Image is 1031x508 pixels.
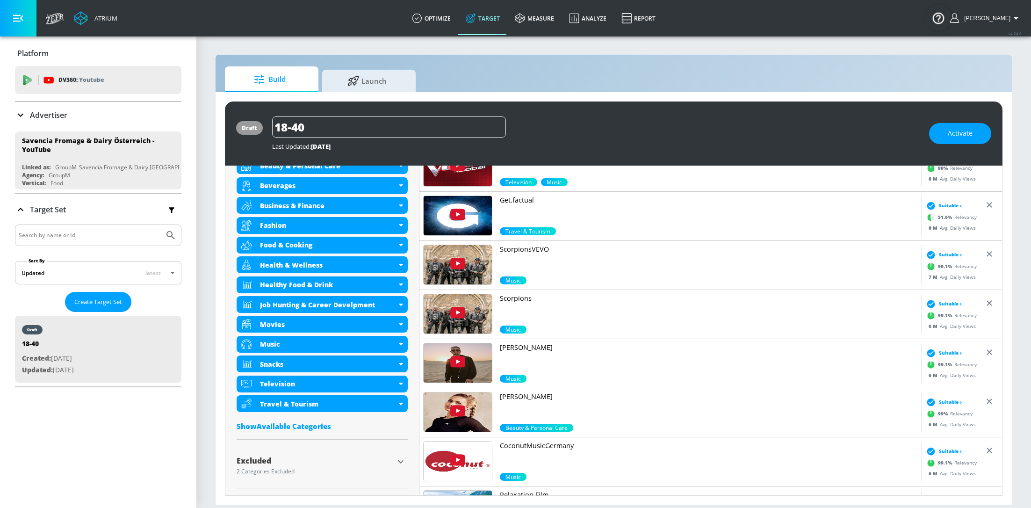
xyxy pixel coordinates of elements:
[929,470,940,477] span: 6 M
[22,354,51,363] span: Created:
[1009,31,1022,36] span: v 4.24.0
[15,102,181,128] div: Advertiser
[22,136,166,154] div: Savencia Fromage & Dairy Österreich - YouTube
[237,395,408,412] div: Travel & Tourism
[237,237,408,254] div: Food & Cooking
[237,217,408,234] div: Fashion
[424,294,492,334] img: UUcvnDgwSH5Dl2b3Bxfz4OCQ
[924,372,976,379] div: Avg. Daily Views
[500,424,573,432] div: 99.0%
[237,276,408,293] div: Healthy Food & Drink
[22,163,50,171] div: Linked as:
[260,161,397,170] div: Beauty & Personal Care
[924,348,962,358] div: Suitable ›
[938,312,955,319] span: 99.1 %
[924,309,977,323] div: Relevancy
[939,349,962,356] span: Suitable ›
[929,372,940,378] span: 6 M
[924,407,973,421] div: Relevancy
[22,365,53,374] span: Updated:
[960,15,1010,22] span: login as: stephanie.wolklin@zefr.com
[424,343,492,383] img: UULVVBWrp9jw4-SYUoU42hcg
[424,442,492,481] img: UUL4iryi83-C0TXxgmvzwrlw
[260,181,397,190] div: Beverages
[938,165,951,172] span: 99 %
[950,13,1022,24] button: [PERSON_NAME]
[500,343,918,375] a: [PERSON_NAME]
[424,245,492,284] img: UUqfmagAXUrUTHpJldTPRseg
[500,441,918,473] a: CoconutMusicGermany
[924,201,962,210] div: Suitable ›
[924,175,976,182] div: Avg. Daily Views
[15,194,181,225] div: Target Set
[929,225,940,231] span: 8 M
[237,296,408,313] div: Job Hunting & Career Develpment
[424,196,492,235] img: UUvD34fvRZ3QHWSkU1aUM99w
[938,410,951,417] span: 99 %
[939,448,962,455] span: Suitable ›
[22,269,44,277] div: Updated
[924,421,976,428] div: Avg. Daily Views
[15,316,181,383] div: draft18-40Created:[DATE]Updated:[DATE]
[939,202,962,209] span: Suitable ›
[237,197,408,214] div: Business & Finance
[929,175,940,182] span: 8 M
[260,221,397,230] div: Fashion
[22,339,74,353] div: 18-40
[27,327,37,332] div: draft
[500,276,526,284] div: 99.1%
[242,124,257,132] div: draft
[237,356,408,372] div: Snacks
[924,358,977,372] div: Relevancy
[500,178,537,186] span: Television
[938,214,955,221] span: 51.6 %
[237,256,408,273] div: Health & Wellness
[500,441,918,450] p: CoconutMusicGermany
[929,123,991,144] button: Activate
[260,399,397,408] div: Travel & Tourism
[500,375,526,383] span: Music
[500,245,918,276] a: ScorpionsVEVO
[237,376,408,392] div: Television
[79,75,104,85] p: Youtube
[260,280,397,289] div: Healthy Food & Drink
[507,1,562,35] a: measure
[237,316,408,333] div: Movies
[30,110,67,120] p: Advertiser
[22,353,74,364] p: [DATE]
[260,240,397,249] div: Food & Cooking
[924,299,962,309] div: Suitable ›
[614,1,663,35] a: Report
[500,343,918,352] p: [PERSON_NAME]
[924,274,976,281] div: Avg. Daily Views
[500,245,918,254] p: ScorpionsVEVO
[234,68,305,91] span: Build
[924,470,976,477] div: Avg. Daily Views
[500,294,918,303] p: Scorpions
[500,276,526,284] span: Music
[924,323,976,330] div: Avg. Daily Views
[924,447,962,456] div: Suitable ›
[948,128,973,139] span: Activate
[500,227,556,235] div: 51.6%
[541,178,568,186] span: Music
[237,457,394,464] div: Excluded
[15,131,181,189] div: Savencia Fromage & Dairy Österreich - YouTubeLinked as:GroupM_Savencia Fromage & Dairy [GEOGRAPHI...
[260,360,397,369] div: Snacks
[939,399,962,406] span: Suitable ›
[74,11,117,25] a: Atrium
[237,336,408,353] div: Music
[938,263,955,270] span: 99.1 %
[924,161,973,175] div: Relevancy
[924,210,977,225] div: Relevancy
[500,473,526,481] span: Music
[22,364,74,376] p: [DATE]
[22,179,46,187] div: Vertical:
[938,361,955,368] span: 99.1 %
[15,66,181,94] div: DV360: Youtube
[424,392,492,432] img: UUhVRfsT_ASBZk10o0An7Ucg
[500,424,573,432] span: Beauty & Personal Care
[58,75,104,85] p: DV360:
[311,142,331,151] span: [DATE]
